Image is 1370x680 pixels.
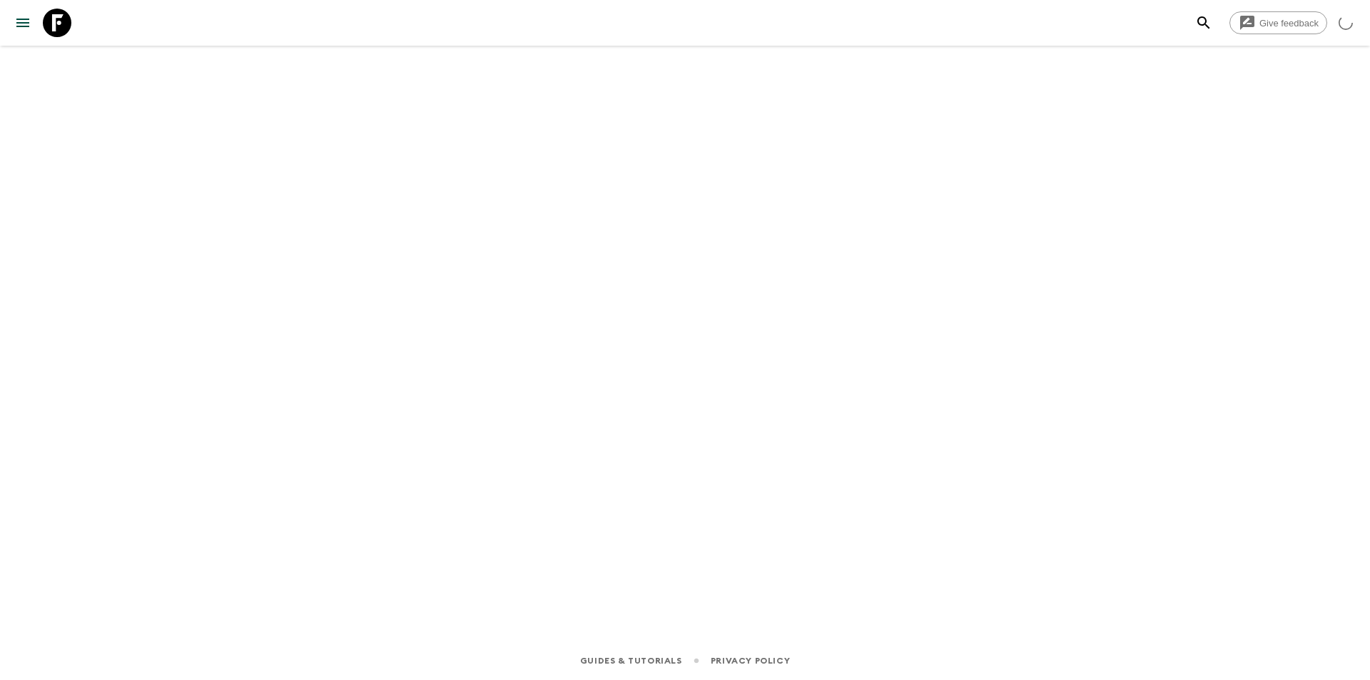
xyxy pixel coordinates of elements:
[1229,11,1327,34] a: Give feedback
[1252,18,1326,29] span: Give feedback
[9,9,37,37] button: menu
[580,653,682,669] a: Guides & Tutorials
[711,653,790,669] a: Privacy Policy
[1189,9,1218,37] button: search adventures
